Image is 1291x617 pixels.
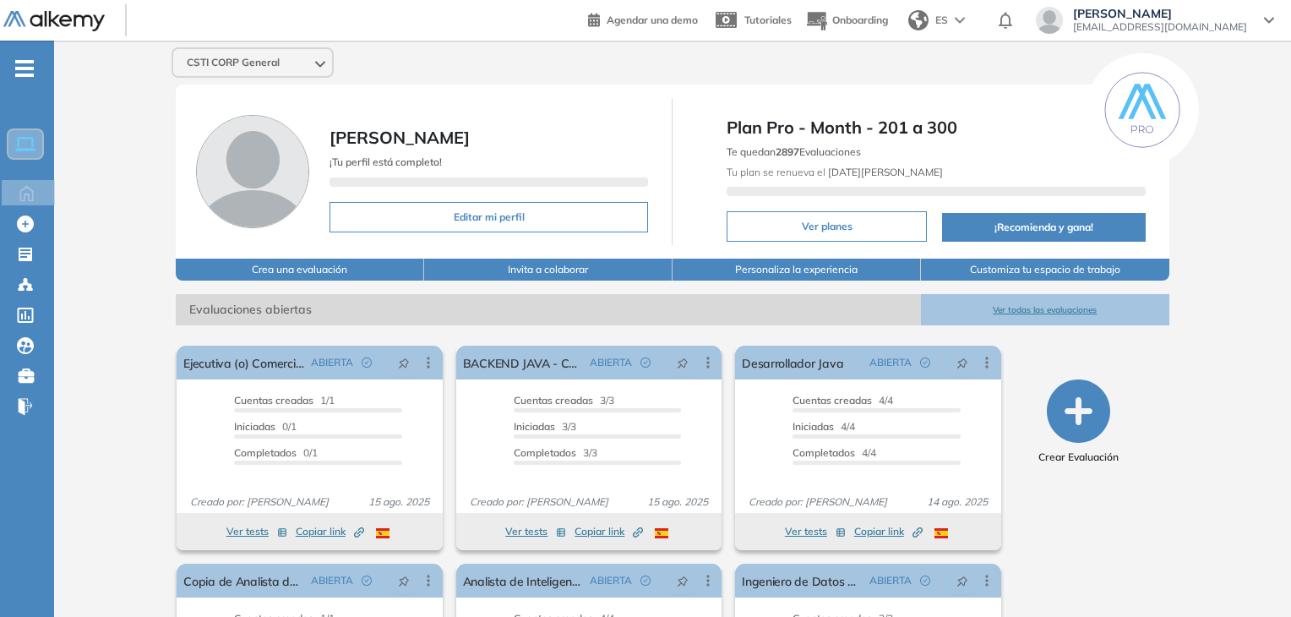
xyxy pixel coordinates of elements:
span: pushpin [398,574,410,587]
img: Foto de perfil [196,115,309,228]
span: 3/3 [514,394,614,407]
button: Ver tests [226,521,287,542]
a: Ejecutiva (o) Comercial TI [183,346,303,379]
button: Crea una evaluación [176,259,424,281]
a: Desarrollador Java [742,346,843,379]
span: 15 ago. 2025 [640,494,715,510]
span: Completados [234,446,297,459]
span: ABIERTA [311,573,353,588]
a: Analista de Inteligencia de Negocios. [463,564,583,598]
span: ABIERTA [590,355,632,370]
a: Ingeniero de Datos Azure [742,564,862,598]
span: ABIERTA [311,355,353,370]
span: ABIERTA [869,355,912,370]
img: Logo [3,11,105,32]
span: Creado por: [PERSON_NAME] [742,494,894,510]
a: Copia de Analista de Inteligencia de Negocios. [183,564,303,598]
span: Cuentas creadas [234,394,313,407]
span: [PERSON_NAME] [1073,7,1247,20]
span: ¡Tu perfil está completo! [330,156,442,168]
span: ABIERTA [590,573,632,588]
span: Iniciadas [234,420,275,433]
span: CSTI CORP General [187,56,280,69]
button: pushpin [944,349,981,376]
span: Crear Evaluación [1038,450,1119,465]
button: ¡Recomienda y gana! [942,213,1145,242]
img: ESP [376,528,389,538]
span: Onboarding [832,14,888,26]
span: Iniciadas [793,420,834,433]
button: Personaliza la experiencia [673,259,921,281]
span: check-circle [640,358,651,368]
span: 3/3 [514,446,597,459]
span: pushpin [677,356,689,369]
span: ES [935,13,948,28]
span: 3/3 [514,420,576,433]
span: pushpin [956,574,968,587]
button: pushpin [385,567,422,594]
button: pushpin [664,349,701,376]
span: check-circle [920,576,930,586]
span: Te quedan Evaluaciones [727,145,861,158]
span: pushpin [677,574,689,587]
span: Tu plan se renueva el [727,166,943,178]
span: 0/1 [234,446,318,459]
span: Agendar una demo [607,14,698,26]
span: Copiar link [575,524,643,539]
span: Completados [514,446,576,459]
span: Completados [793,446,855,459]
span: 15 ago. 2025 [362,494,436,510]
span: Creado por: [PERSON_NAME] [183,494,335,510]
span: 4/4 [793,446,876,459]
button: Onboarding [805,3,888,39]
span: [EMAIL_ADDRESS][DOMAIN_NAME] [1073,20,1247,34]
span: Evaluaciones abiertas [176,294,921,325]
span: Cuentas creadas [793,394,872,407]
button: Editar mi perfil [330,202,648,232]
span: check-circle [920,358,930,368]
span: 4/4 [793,420,855,433]
span: [PERSON_NAME] [330,127,470,148]
a: Agendar una demo [588,8,698,29]
button: pushpin [944,567,981,594]
span: Tutoriales [744,14,792,26]
button: Ver tests [505,521,566,542]
span: Creado por: [PERSON_NAME] [463,494,615,510]
a: BACKEND JAVA - CLOUD [463,346,583,379]
span: Cuentas creadas [514,394,593,407]
button: Copiar link [854,521,923,542]
span: pushpin [398,356,410,369]
span: pushpin [956,356,968,369]
button: Customiza tu espacio de trabajo [921,259,1169,281]
img: ESP [655,528,668,538]
button: Invita a colaborar [424,259,673,281]
span: 14 ago. 2025 [920,494,994,510]
button: Ver tests [785,521,846,542]
b: 2897 [776,145,799,158]
span: check-circle [362,358,372,368]
span: 1/1 [234,394,335,407]
img: world [908,10,929,30]
span: 4/4 [793,394,893,407]
img: ESP [934,528,948,538]
span: Iniciadas [514,420,555,433]
button: Copiar link [296,521,364,542]
b: [DATE][PERSON_NAME] [825,166,943,178]
button: pushpin [664,567,701,594]
span: Plan Pro - Month - 201 a 300 [727,115,1145,140]
button: Ver todas las evaluaciones [921,294,1169,325]
button: Copiar link [575,521,643,542]
span: Copiar link [854,524,923,539]
span: Copiar link [296,524,364,539]
span: 0/1 [234,420,297,433]
button: Crear Evaluación [1038,379,1119,465]
i: - [15,67,34,70]
span: ABIERTA [869,573,912,588]
span: check-circle [640,576,651,586]
button: pushpin [385,349,422,376]
span: check-circle [362,576,372,586]
img: arrow [955,17,965,24]
button: Ver planes [727,211,927,242]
